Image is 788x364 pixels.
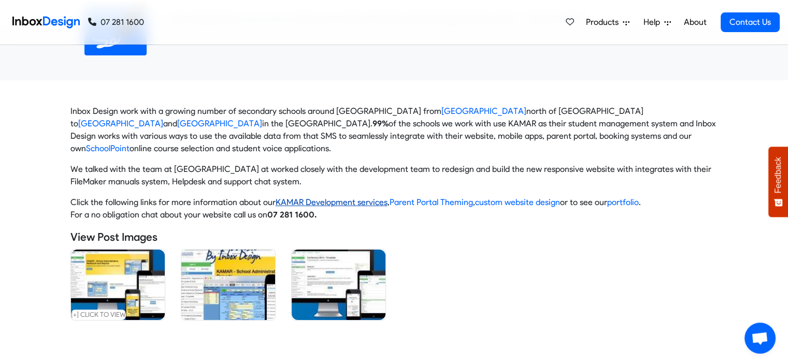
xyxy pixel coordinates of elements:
small: [+] click to view [71,310,126,319]
a: [GEOGRAPHIC_DATA] [177,119,262,128]
strong: 07 281 1600. [267,210,317,220]
span: Feedback [773,157,783,193]
a: Open chat [744,323,776,354]
a: Help [639,12,675,33]
a: [GEOGRAPHIC_DATA] [441,106,526,116]
a: SchoolPoint [86,143,130,153]
a: Contact Us [721,12,780,32]
p: Inbox Design work with a growing number of secondary schools around [GEOGRAPHIC_DATA] from north ... [70,105,718,155]
img: Kamar Website By Inboxdesign Full [181,250,275,320]
a: 07 281 1600 [88,16,144,28]
button: Feedback - Show survey [768,147,788,217]
a: Kamar Website By Inboxdesign Full [181,249,276,321]
a: About [681,12,709,33]
h5: View Post Images [70,229,718,245]
a: custom website design [475,197,560,207]
a: [GEOGRAPHIC_DATA] [78,119,163,128]
a: Parent Portal Theming [390,197,473,207]
a: Products [582,12,634,33]
strong: 99% [372,119,389,128]
p: Click the following links for more information about our , , or to see our . For a no obligation ... [70,196,718,221]
img: Kamar 1 [71,250,165,320]
a: KAMAR Development services [276,197,388,207]
a: Kamar 2 [291,249,386,321]
img: Kamar 2 [292,250,385,320]
a: portfolio [607,197,639,207]
span: Help [643,16,664,28]
p: We talked with the team at [GEOGRAPHIC_DATA] at worked closely with the development team to redes... [70,163,718,188]
span: Products [586,16,623,28]
a: Kamar 1 [+] click to view [70,249,165,321]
